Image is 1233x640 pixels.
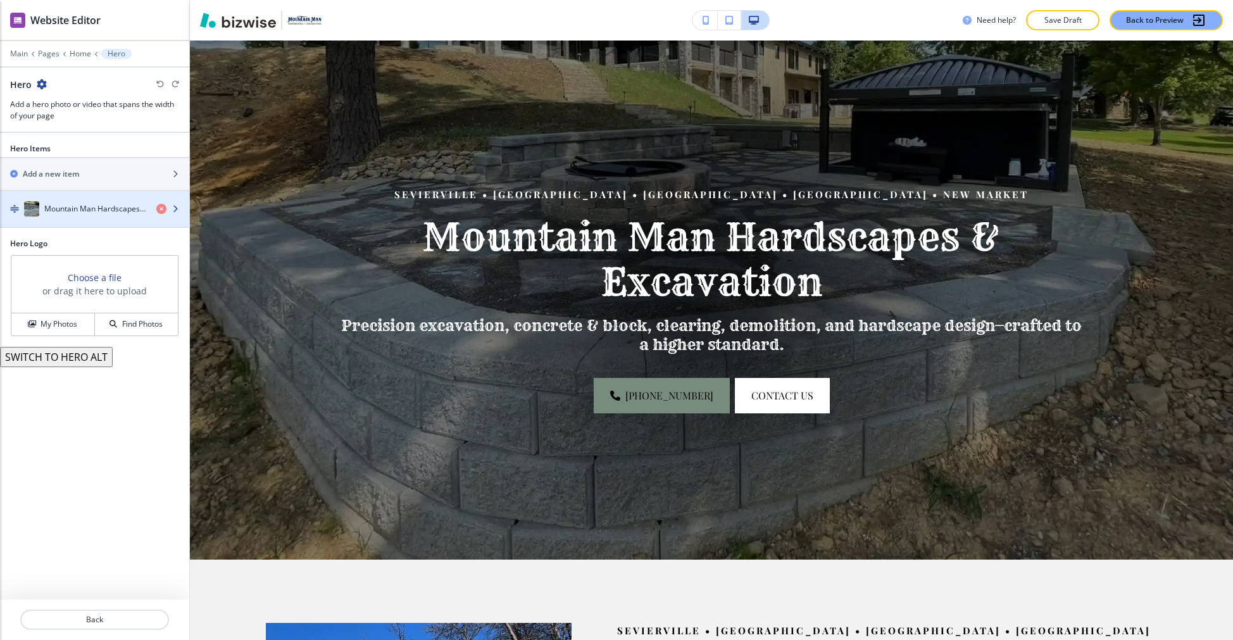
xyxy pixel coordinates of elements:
h2: Hero [10,78,32,91]
p: Precision excavation, concrete & block, clearing, demolition, and hardscape design—crafted to a h... [338,316,1085,354]
h2: Website Editor [30,13,101,28]
img: Drag [10,204,19,213]
button: Main [10,49,28,58]
span: [PHONE_NUMBER] [625,388,713,403]
p: Hero [108,49,125,58]
h4: Mountain Man Hardscapes & Excavation [44,203,146,215]
img: Banner Image [190,41,1233,560]
button: Choose a file [68,271,122,284]
img: Your Logo [287,16,322,25]
h3: or drag it here to upload [42,284,147,298]
h4: My Photos [41,318,77,330]
button: My Photos [11,313,95,336]
img: editor icon [10,13,25,28]
button: Pages [38,49,59,58]
button: Home [70,49,91,58]
h2: Add a new item [23,168,79,180]
p: Back to Preview [1126,15,1184,26]
h2: Hero Items [10,143,51,154]
p: Back [22,614,168,625]
a: [PHONE_NUMBER] [594,378,730,413]
h3: Need help? [977,15,1016,26]
div: Choose a fileor drag it here to uploadMy PhotosFind Photos [10,254,179,337]
button: Save Draft [1026,10,1099,30]
h4: Find Photos [122,318,163,330]
button: Hero [101,49,132,59]
span: contact us [751,388,813,403]
p: Sevierville • [GEOGRAPHIC_DATA] • [GEOGRAPHIC_DATA] • [GEOGRAPHIC_DATA] • New Market [338,187,1085,202]
img: Bizwise Logo [200,13,276,28]
p: Mountain Man Hardscapes & Excavation [338,215,1085,304]
button: Back to Preview [1110,10,1223,30]
h2: Hero Logo [10,238,179,249]
button: Back [20,610,169,630]
button: Find Photos [95,313,178,336]
h3: Add a hero photo or video that spans the width of your page [10,99,179,122]
p: Save Draft [1042,15,1083,26]
button: contact us [735,378,830,413]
